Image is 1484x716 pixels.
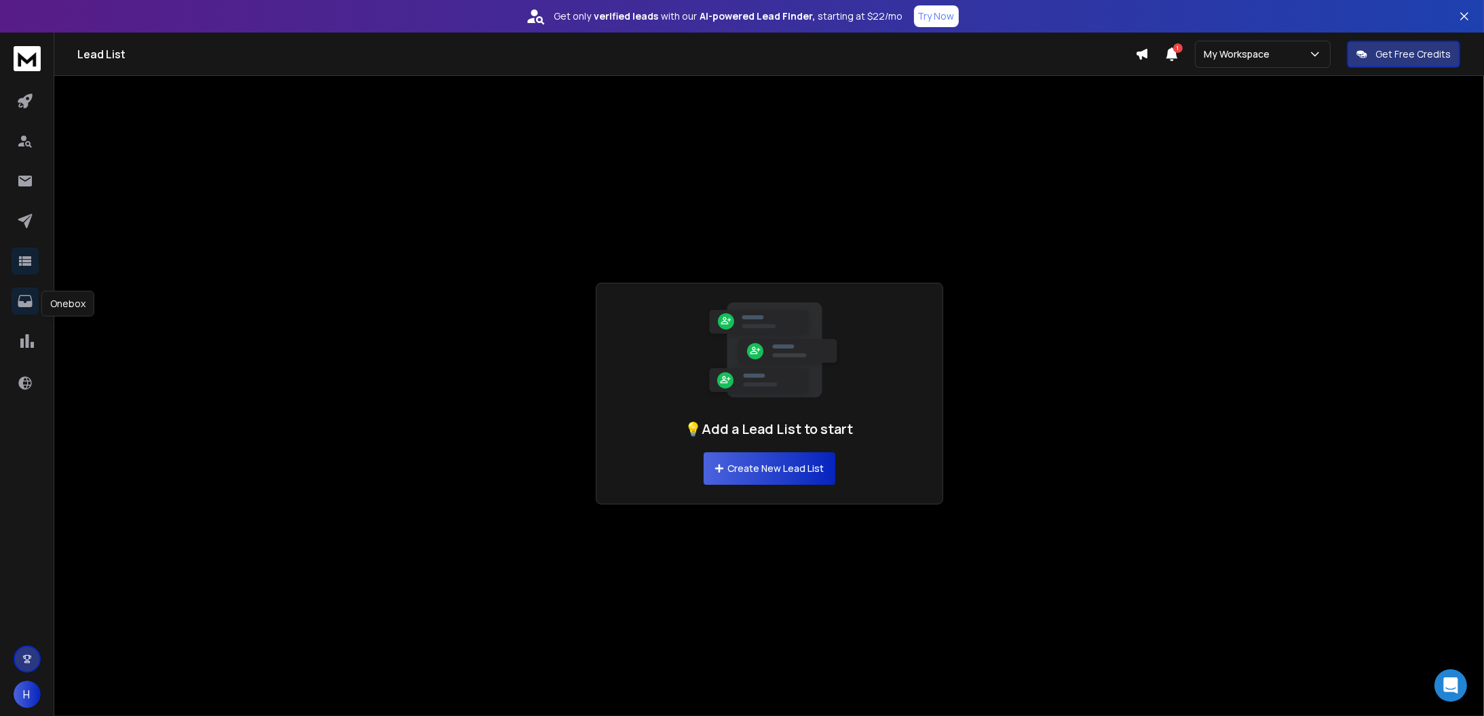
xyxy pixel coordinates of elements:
h1: Lead List [77,46,1135,62]
button: H [14,681,41,708]
button: Get Free Credits [1347,41,1460,68]
button: Create New Lead List [704,452,835,485]
div: Open Intercom Messenger [1434,669,1467,702]
p: Get Free Credits [1375,47,1451,61]
h1: 💡Add a Lead List to start [685,420,854,439]
strong: AI-powered Lead Finder, [700,9,816,23]
p: Get only with our starting at $22/mo [554,9,903,23]
div: Onebox [41,291,94,317]
p: My Workspace [1204,47,1275,61]
img: logo [14,46,41,71]
strong: verified leads [594,9,659,23]
p: Try Now [918,9,955,23]
button: Try Now [914,5,959,27]
span: 1 [1173,43,1183,53]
